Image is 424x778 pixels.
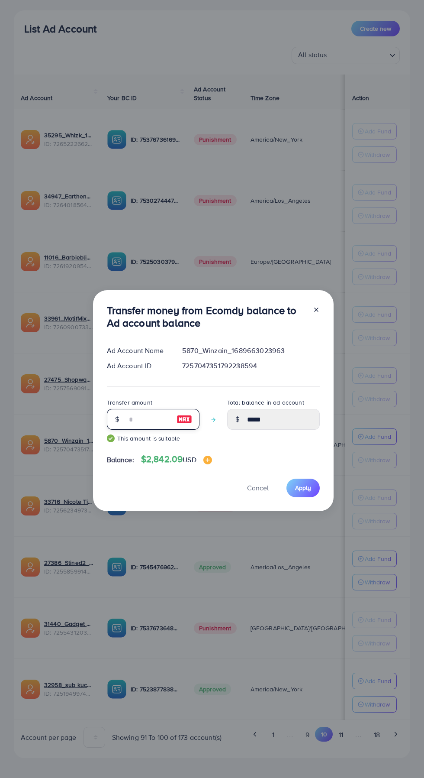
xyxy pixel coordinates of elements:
span: USD [183,455,196,464]
div: 7257047351792238594 [175,361,326,371]
button: Cancel [236,479,279,497]
span: Balance: [107,455,134,465]
span: Cancel [247,483,269,493]
button: Apply [286,479,320,497]
label: Transfer amount [107,398,152,407]
img: image [203,456,212,464]
div: 5870_Winzain_1689663023963 [175,346,326,356]
div: Ad Account Name [100,346,176,356]
h3: Transfer money from Ecomdy balance to Ad account balance [107,304,306,329]
div: Ad Account ID [100,361,176,371]
img: image [177,414,192,425]
label: Total balance in ad account [227,398,304,407]
small: This amount is suitable [107,434,199,443]
span: Apply [295,483,311,492]
h4: $2,842.09 [141,454,212,465]
img: guide [107,434,115,442]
